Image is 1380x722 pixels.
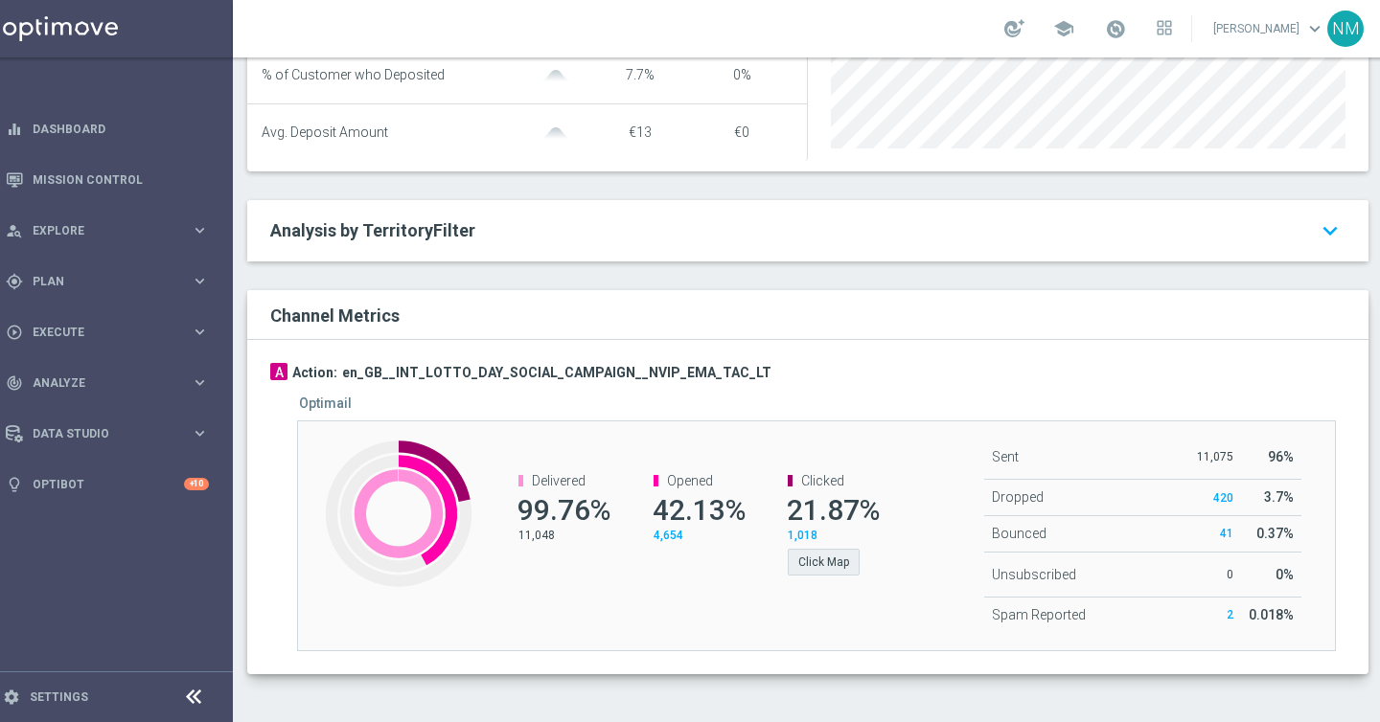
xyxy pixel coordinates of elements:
i: gps_fixed [6,273,23,290]
h2: Channel Metrics [270,305,400,326]
h5: Optimail [299,395,352,411]
div: Explore [6,222,191,239]
button: Click Map [788,549,860,575]
button: lightbulb Optibot +10 [5,477,210,492]
span: €13 [629,124,652,140]
button: person_search Explore keyboard_arrow_right [5,223,210,238]
span: 0% [733,67,751,82]
span: Unsubscribed [992,567,1076,582]
a: Dashboard [33,103,209,154]
button: gps_fixed Plan keyboard_arrow_right [5,274,210,289]
i: keyboard_arrow_right [191,373,209,392]
span: 0.37% [1256,526,1294,541]
span: Spam Reported [992,607,1086,622]
span: 2 [1227,608,1233,621]
a: Optibot [33,459,184,509]
i: settings [3,688,20,706]
span: Avg. Deposit Amount [262,124,388,141]
div: +10 [184,478,209,490]
span: 99.76% [517,493,610,527]
span: 4,654 [654,529,683,542]
button: equalizer Dashboard [5,122,210,137]
i: track_changes [6,374,23,392]
span: €0 [734,124,749,140]
span: Opened [667,473,713,488]
span: 7.7% [626,67,655,82]
a: Settings [30,691,88,703]
span: 0% [1276,567,1294,582]
span: 1,018 [788,529,817,542]
span: Sent [992,449,1019,464]
i: keyboard_arrow_right [191,221,209,239]
a: Mission Control [33,154,209,205]
span: 3.7% [1264,489,1294,505]
a: [PERSON_NAME]keyboard_arrow_down [1211,14,1327,43]
button: play_circle_outline Execute keyboard_arrow_right [5,325,210,340]
i: lightbulb [6,476,23,493]
div: Channel Metrics [270,302,1357,327]
div: Analyze [6,374,191,392]
span: 0.018% [1249,607,1294,622]
span: Clicked [801,473,844,488]
span: Delivered [532,473,586,488]
span: Bounced [992,526,1046,541]
span: Plan [33,276,191,287]
i: keyboard_arrow_right [191,323,209,341]
i: keyboard_arrow_right [191,424,209,442]
p: 11,075 [1196,449,1233,464]
span: Analyze [33,377,191,389]
span: Analysis by TerritoryFilter [270,220,475,240]
span: Execute [33,327,191,338]
div: Data Studio [6,425,191,442]
div: Mission Control [6,154,209,205]
p: 11,048 [518,528,605,543]
img: gaussianGrey.svg [537,127,575,140]
div: Execute [6,324,191,341]
span: 42.13% [653,493,746,527]
span: school [1053,18,1074,39]
div: A [270,363,287,380]
i: play_circle_outline [6,324,23,341]
span: % of Customer who Deposited [262,67,445,83]
div: NM [1327,11,1364,47]
span: 96% [1268,449,1294,464]
span: Explore [33,225,191,237]
div: Dashboard [6,103,209,154]
p: 0 [1196,567,1233,582]
h3: Action: [292,364,337,381]
span: 420 [1213,491,1233,505]
a: Analysis by TerritoryFilter keyboard_arrow_down [270,219,1345,242]
i: keyboard_arrow_right [191,272,209,290]
h3: en_GB__INT_LOTTO_DAY_SOCIAL_CAMPAIGN__NVIP_EMA_TAC_LT [342,364,771,381]
div: Plan [6,273,191,290]
span: keyboard_arrow_down [1304,18,1325,39]
span: Dropped [992,489,1044,505]
div: Optibot [6,459,209,509]
i: keyboard_arrow_down [1315,214,1345,248]
button: track_changes Analyze keyboard_arrow_right [5,375,210,391]
button: Mission Control [5,172,210,188]
i: equalizer [6,121,23,138]
i: person_search [6,222,23,239]
span: 41 [1220,527,1233,540]
span: Data Studio [33,428,191,440]
button: Data Studio keyboard_arrow_right [5,426,210,441]
img: gaussianGrey.svg [537,70,575,82]
span: 21.87% [787,493,880,527]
